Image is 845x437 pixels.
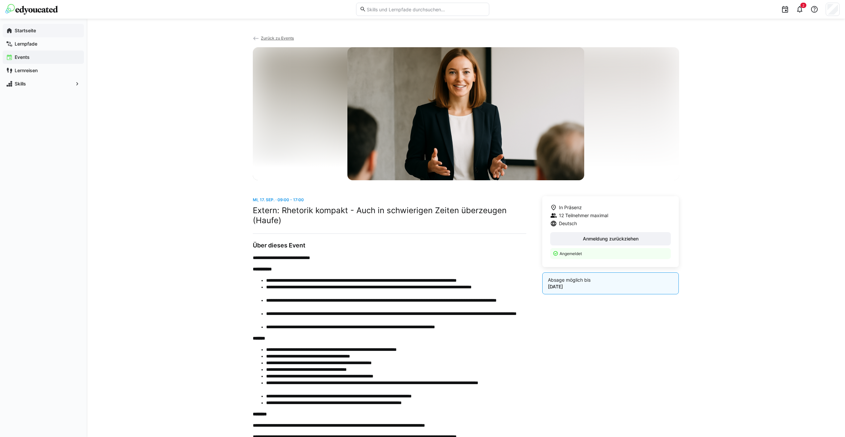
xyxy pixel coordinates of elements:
[582,235,639,242] span: Anmeldung zurückziehen
[559,204,582,211] span: In Präsenz
[253,242,526,249] h3: Über dieses Event
[559,212,608,219] span: 12 Teilnehmer maximal
[559,220,577,227] span: Deutsch
[560,251,667,256] p: Angemeldet
[550,232,671,245] button: Anmeldung zurückziehen
[366,6,485,12] input: Skills und Lernpfade durchsuchen…
[548,277,673,283] p: Absage möglich bis
[253,36,294,41] a: Zurück zu Events
[261,36,294,41] span: Zurück zu Events
[253,206,526,225] h2: Extern: Rhetorik kompakt - Auch in schwierigen Zeiten überzeugen (Haufe)
[253,197,304,202] span: Mi, 17. Sep. · 09:00 - 17:00
[548,283,673,290] p: [DATE]
[802,3,804,7] span: 2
